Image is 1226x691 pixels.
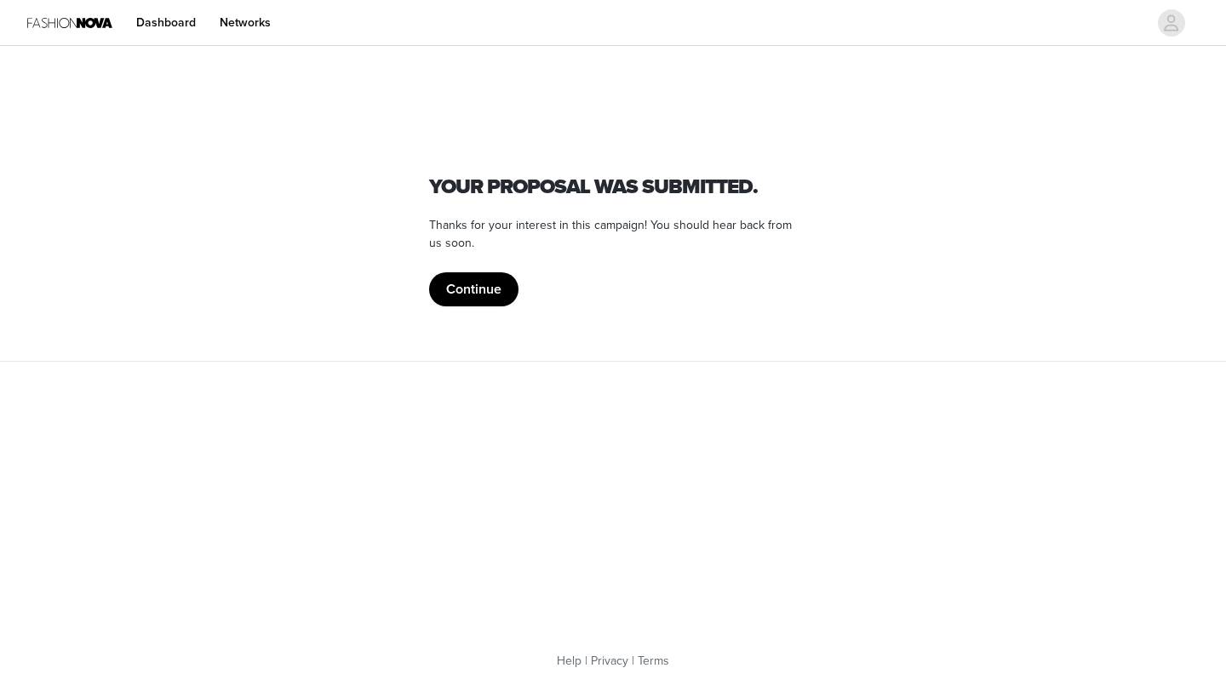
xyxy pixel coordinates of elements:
[126,3,206,42] a: Dashboard
[557,654,581,668] a: Help
[429,172,797,203] h1: Your proposal was submitted.
[591,654,628,668] a: Privacy
[585,654,587,668] span: |
[429,216,797,252] p: Thanks for your interest in this campaign! You should hear back from us soon.
[632,654,634,668] span: |
[429,272,518,306] button: Continue
[27,3,112,42] img: Fashion Nova Logo
[209,3,281,42] a: Networks
[1163,9,1179,37] div: avatar
[638,654,669,668] a: Terms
